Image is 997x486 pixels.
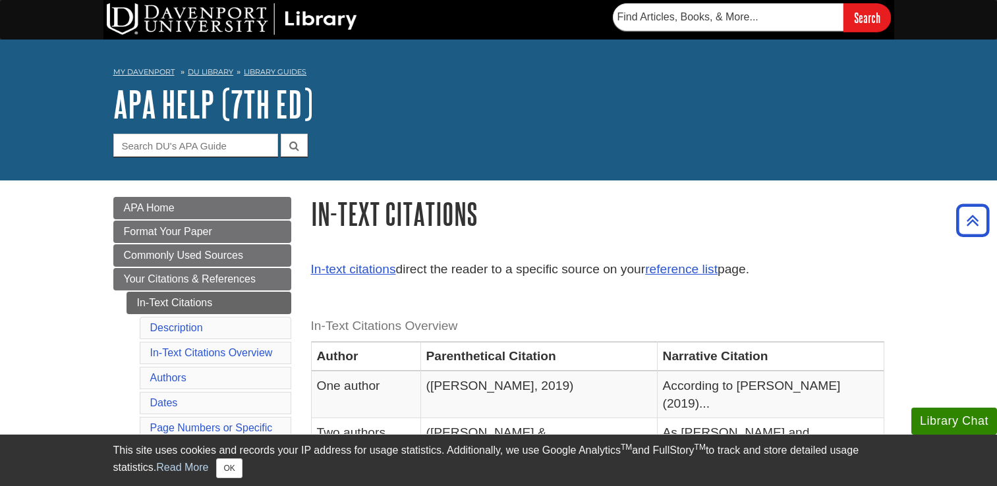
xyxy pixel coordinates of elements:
span: APA Home [124,202,175,213]
span: Format Your Paper [124,226,212,237]
a: Dates [150,397,178,408]
span: Your Citations & References [124,273,256,284]
a: Page Numbers or Specific Parts [150,422,273,449]
a: In-text citations [311,262,396,276]
th: Narrative Citation [657,342,884,371]
img: DU Library [107,3,357,35]
a: Your Citations & References [113,268,291,290]
a: APA Help (7th Ed) [113,84,313,124]
input: Find Articles, Books, & More... [613,3,843,31]
button: Close [216,458,242,478]
td: As [PERSON_NAME] and [PERSON_NAME] (2018) say... [657,418,884,466]
a: Read More [156,462,208,473]
a: Back to Top [952,211,994,229]
th: Author [311,342,420,371]
a: Commonly Used Sources [113,244,291,267]
td: Two authors [311,418,420,466]
sup: TM [695,443,706,452]
a: Authors [150,372,186,383]
td: One author [311,371,420,418]
button: Library Chat [911,408,997,435]
td: ([PERSON_NAME] & [PERSON_NAME], 2018) [420,418,657,466]
div: This site uses cookies and records your IP address for usage statistics. Additionally, we use Goo... [113,443,884,478]
a: DU Library [188,67,233,76]
th: Parenthetical Citation [420,342,657,371]
a: My Davenport [113,67,175,78]
td: ([PERSON_NAME], 2019) [420,371,657,418]
a: Format Your Paper [113,221,291,243]
a: Description [150,322,203,333]
a: APA Home [113,197,291,219]
td: According to [PERSON_NAME] (2019)... [657,371,884,418]
input: Search [843,3,891,32]
a: In-Text Citations Overview [150,347,273,358]
caption: In-Text Citations Overview [311,311,884,341]
a: Library Guides [244,67,306,76]
h1: In-Text Citations [311,197,884,230]
form: Searches DU Library's articles, books, and more [613,3,891,32]
input: Search DU's APA Guide [113,134,278,157]
span: Commonly Used Sources [124,250,243,261]
sup: TM [621,443,632,452]
a: In-Text Citations [127,292,291,314]
nav: breadcrumb [113,63,884,84]
p: direct the reader to a specific source on your page. [311,260,884,279]
a: reference list [645,262,718,276]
